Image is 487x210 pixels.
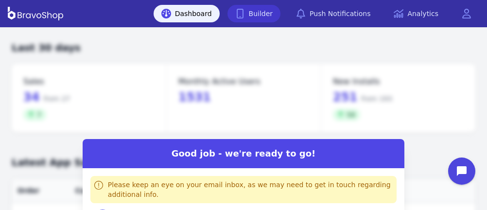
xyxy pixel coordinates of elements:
div: Please keep an eye on your email inbox, as we may need to get in touch regarding additional info. [108,180,393,199]
a: Dashboard [154,5,220,22]
a: Analytics [386,5,446,22]
h2: Good job - we're ready to go! [83,147,404,160]
a: Push Notifications [288,5,378,22]
img: BravoShop [8,7,63,20]
a: Builder [227,5,281,22]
